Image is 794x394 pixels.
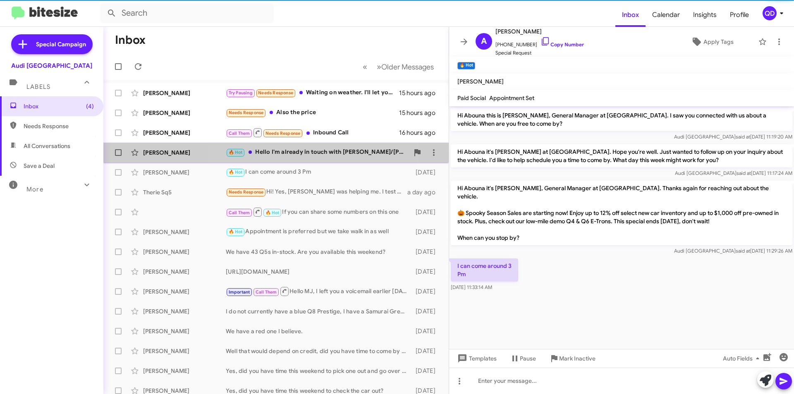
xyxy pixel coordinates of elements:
span: « [363,62,367,72]
div: [PERSON_NAME] [143,148,226,157]
p: Hi Abouna it's [PERSON_NAME] at [GEOGRAPHIC_DATA]. Hope you're well. Just wanted to follow up on ... [451,144,792,167]
span: [DATE] 11:33:14 AM [451,284,492,290]
div: [PERSON_NAME] [143,228,226,236]
span: 🔥 Hot [229,229,243,234]
button: Pause [503,351,543,366]
span: Apply Tags [703,34,734,49]
div: If you can share some numbers on this one [226,207,411,217]
span: More [26,186,43,193]
span: Needs Response [229,189,264,195]
div: [PERSON_NAME] [143,307,226,315]
div: Hello I'm already in touch with [PERSON_NAME]/[PERSON_NAME] and coming in [DATE] [226,148,409,157]
span: All Conversations [24,142,70,150]
div: [PERSON_NAME] [143,267,226,276]
div: Also the price [226,108,399,117]
span: Paid Social [457,94,486,102]
div: [PERSON_NAME] [143,168,226,177]
span: said at [736,248,750,254]
div: Waiting on weather. I'll let you know. [226,88,399,98]
div: [DATE] [411,307,442,315]
div: [PERSON_NAME] [143,248,226,256]
button: Apply Tags [670,34,754,49]
small: 🔥 Hot [457,62,475,69]
p: I can come around 3 Pm [451,258,518,282]
div: 16 hours ago [399,129,442,137]
div: Hi! Yes, [PERSON_NAME] was helping me. I test drove the all new SQ5 in Daytona grey. Was wonderin... [226,187,407,197]
div: I can come around 3 Pm [226,167,411,177]
span: said at [737,170,751,176]
span: Mark Inactive [559,351,595,366]
div: [DATE] [411,228,442,236]
span: Needs Response [258,90,293,96]
span: Inbox [24,102,94,110]
div: [URL][DOMAIN_NAME] [226,267,411,276]
div: [DATE] [411,287,442,296]
div: [PERSON_NAME] [143,287,226,296]
div: Hello MJ, I left you a voicemail earlier [DATE] so if you get a chance, give me a call on [DATE] ... [226,286,411,296]
span: Needs Response [24,122,94,130]
button: QD [756,6,785,20]
span: Needs Response [229,110,264,115]
div: Audi [GEOGRAPHIC_DATA] [11,62,92,70]
a: Insights [686,3,723,27]
div: [PERSON_NAME] [143,89,226,97]
div: [PERSON_NAME] [143,327,226,335]
span: Call Them [229,210,250,215]
div: [DATE] [411,168,442,177]
span: Save a Deal [24,162,55,170]
span: Appointment Set [489,94,534,102]
div: [DATE] [411,248,442,256]
span: 🔥 Hot [229,150,243,155]
div: Well that would depend on credit, did you have time to come by this weekend? [226,347,411,355]
div: a day ago [407,188,442,196]
div: Yes, did you have time this weekend to pick one out and go over numbers? [226,367,411,375]
span: (4) [86,102,94,110]
span: Needs Response [265,131,301,136]
a: Special Campaign [11,34,93,54]
span: Special Request [495,49,584,57]
span: Pause [520,351,536,366]
span: Call Them [229,131,250,136]
span: » [377,62,381,72]
p: Hi Abouna this is [PERSON_NAME], General Manager at [GEOGRAPHIC_DATA]. I saw you connected with u... [451,108,792,131]
input: Search [100,3,274,23]
a: Inbox [615,3,646,27]
div: We have a red one I believe. [226,327,411,335]
span: A [481,35,487,48]
span: said at [736,134,750,140]
div: [DATE] [411,367,442,375]
span: [PERSON_NAME] [457,78,504,85]
span: Special Campaign [36,40,86,48]
div: [PERSON_NAME] [143,129,226,137]
span: Templates [456,351,497,366]
a: Copy Number [540,41,584,48]
div: [DATE] [411,267,442,276]
span: 🔥 Hot [229,170,243,175]
span: Labels [26,83,50,91]
div: [PERSON_NAME] [143,109,226,117]
button: Previous [358,58,372,75]
div: I do not currently have a blue Q8 Prestige, I have a Samurai Grey color in the prestige [226,307,411,315]
span: [PHONE_NUMBER] [495,36,584,49]
div: [PERSON_NAME] [143,347,226,355]
span: 🔥 Hot [265,210,280,215]
span: Important [229,289,250,295]
div: [DATE] [411,208,442,216]
span: Audi [GEOGRAPHIC_DATA] [DATE] 11:19:20 AM [674,134,792,140]
div: 15 hours ago [399,89,442,97]
p: Hi Abouna it's [PERSON_NAME], General Manager at [GEOGRAPHIC_DATA]. Thanks again for reaching out... [451,181,792,245]
a: Calendar [646,3,686,27]
div: We have 43 Q5s in-stock. Are you available this weekend? [226,248,411,256]
span: [PERSON_NAME] [495,26,584,36]
div: Therie Sq5 [143,188,226,196]
button: Templates [449,351,503,366]
button: Mark Inactive [543,351,602,366]
nav: Page navigation example [358,58,439,75]
a: Profile [723,3,756,27]
div: [DATE] [411,327,442,335]
div: [DATE] [411,347,442,355]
